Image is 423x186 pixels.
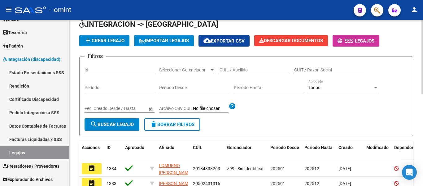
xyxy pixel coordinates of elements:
[104,141,123,161] datatable-header-cell: ID
[107,181,116,186] span: 1383
[338,181,351,186] span: [DATE]
[150,122,194,127] span: Borrar Filtros
[3,56,60,63] span: Integración (discapacidad)
[302,141,336,161] datatable-header-cell: Periodo Hasta
[411,6,418,13] mat-icon: person
[193,166,220,171] span: 20184338263
[270,145,299,150] span: Periodo Desde
[79,35,129,46] button: Crear Legajo
[254,35,328,46] button: Descargar Documentos
[198,35,250,47] button: Exportar CSV
[85,118,139,131] button: Buscar Legajo
[3,163,59,170] span: Prestadores / Proveedores
[394,145,420,150] span: Dependencia
[3,176,53,183] span: Explorador de Archivos
[88,165,95,172] mat-icon: assignment
[159,67,209,73] span: Seleccionar Gerenciador
[144,118,200,131] button: Borrar Filtros
[364,141,392,161] datatable-header-cell: Modificado
[304,166,319,171] span: 202512
[3,43,23,49] span: Padrón
[85,52,106,61] h3: Filtros
[134,35,194,46] button: IMPORTAR LEGAJOS
[85,106,107,111] input: Fecha inicio
[79,141,104,161] datatable-header-cell: Acciones
[304,181,319,186] span: 202512
[203,38,245,44] span: Exportar CSV
[159,145,174,150] span: Afiliado
[147,106,154,112] button: Open calendar
[84,38,124,43] span: Crear Legajo
[90,122,134,127] span: Buscar Legajo
[107,145,111,150] span: ID
[150,120,157,128] mat-icon: delete
[338,145,353,150] span: Creado
[203,37,211,44] mat-icon: cloud_download
[3,29,27,36] span: Tesorería
[308,85,320,90] span: Todos
[193,181,220,186] span: 20502431316
[270,181,285,186] span: 202501
[107,166,116,171] span: 1384
[268,141,302,161] datatable-header-cell: Periodo Desde
[49,3,71,17] span: - omint
[229,102,236,110] mat-icon: help
[402,165,417,180] div: Open Intercom Messenger
[79,20,218,29] span: INTEGRACION -> [GEOGRAPHIC_DATA]
[355,38,374,44] span: Legajos
[227,166,264,171] span: Z99 - Sin Identificar
[156,141,190,161] datatable-header-cell: Afiliado
[84,37,92,44] mat-icon: add
[159,163,192,175] span: LOMURNO [PERSON_NAME]
[270,166,285,171] span: 202501
[123,141,147,161] datatable-header-cell: Aprobado
[5,6,12,13] mat-icon: menu
[112,106,143,111] input: Fecha fin
[159,181,192,186] span: [PERSON_NAME]
[193,106,229,111] input: Archivo CSV CUIL
[366,145,389,150] span: Modificado
[139,38,189,43] span: IMPORTAR LEGAJOS
[259,38,323,43] span: Descargar Documentos
[225,141,268,161] datatable-header-cell: Gerenciador
[336,141,364,161] datatable-header-cell: Creado
[125,145,144,150] span: Aprobado
[90,120,98,128] mat-icon: search
[227,145,251,150] span: Gerenciador
[82,145,100,150] span: Acciones
[159,106,193,111] span: Archivo CSV CUIL
[338,166,351,171] span: [DATE]
[333,35,379,47] button: -Legajos
[190,141,225,161] datatable-header-cell: CUIL
[338,38,355,44] span: -
[304,145,333,150] span: Periodo Hasta
[193,145,202,150] span: CUIL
